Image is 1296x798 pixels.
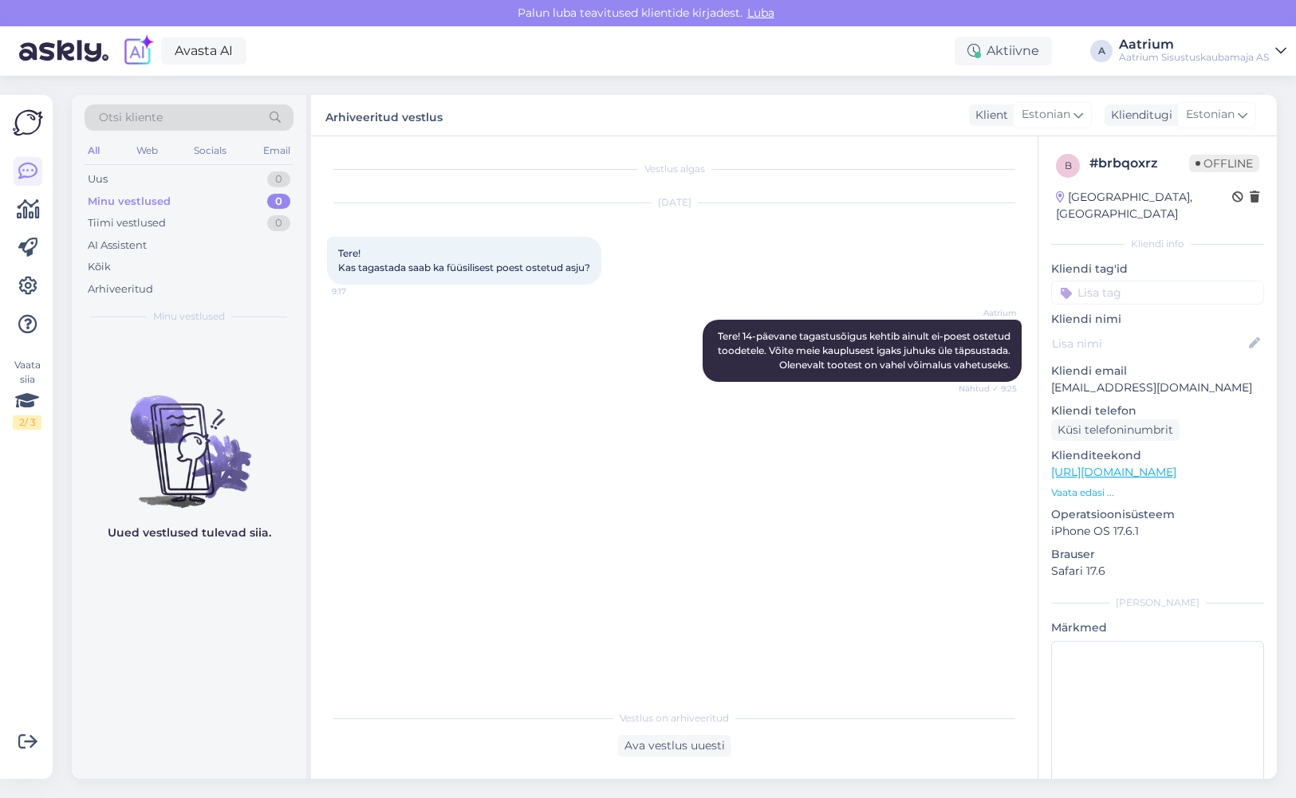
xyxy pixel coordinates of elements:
[88,238,147,254] div: AI Assistent
[1051,311,1264,328] p: Kliendi nimi
[969,107,1008,124] div: Klient
[1089,154,1189,173] div: # brbqoxrz
[1051,465,1176,479] a: [URL][DOMAIN_NAME]
[85,140,103,161] div: All
[1051,379,1264,396] p: [EMAIL_ADDRESS][DOMAIN_NAME]
[957,383,1017,395] span: Nähtud ✓ 9:25
[260,140,293,161] div: Email
[338,247,590,273] span: Tere! Kas tagastada saab ka füüsilisest poest ostetud asju?
[121,34,155,68] img: explore-ai
[620,711,729,725] span: Vestlus on arhiveeritud
[1051,506,1264,523] p: Operatsioonisüsteem
[88,194,171,210] div: Minu vestlused
[108,525,271,541] p: Uued vestlused tulevad siia.
[191,140,230,161] div: Socials
[88,171,108,187] div: Uus
[1090,40,1113,62] div: A
[955,37,1052,65] div: Aktiivne
[1186,106,1235,124] span: Estonian
[267,171,290,187] div: 0
[88,259,111,275] div: Kõik
[133,140,161,161] div: Web
[153,309,225,324] span: Minu vestlused
[88,215,166,231] div: Tiimi vestlused
[13,358,41,430] div: Vaata siia
[327,195,1022,210] div: [DATE]
[1065,159,1072,171] span: b
[1051,403,1264,419] p: Kliendi telefon
[1051,261,1264,277] p: Kliendi tag'id
[1105,107,1172,124] div: Klienditugi
[1051,363,1264,379] p: Kliendi email
[1051,523,1264,540] p: iPhone OS 17.6.1
[13,415,41,430] div: 2 / 3
[1119,38,1286,64] a: AatriumAatrium Sisustuskaubamaja AS
[88,281,153,297] div: Arhiveeritud
[1119,38,1269,51] div: Aatrium
[99,109,163,126] span: Otsi kliente
[267,194,290,210] div: 0
[1051,596,1264,610] div: [PERSON_NAME]
[1051,619,1264,636] p: Märkmed
[1051,563,1264,580] p: Safari 17.6
[13,108,43,138] img: Askly Logo
[267,215,290,231] div: 0
[1051,485,1264,500] p: Vaata edasi ...
[1051,447,1264,464] p: Klienditeekond
[1189,155,1259,172] span: Offline
[1052,335,1246,352] input: Lisa nimi
[743,6,779,20] span: Luba
[1056,189,1232,222] div: [GEOGRAPHIC_DATA], [GEOGRAPHIC_DATA]
[718,330,1013,371] span: Tere! 14-päevane tagastusõigus kehtib ainult ei-poest ostetud toodetele. Võite meie kauplusest ig...
[1051,419,1180,441] div: Küsi telefoninumbrit
[1119,51,1269,64] div: Aatrium Sisustuskaubamaja AS
[1051,546,1264,563] p: Brauser
[327,162,1022,176] div: Vestlus algas
[332,285,392,297] span: 9:17
[957,307,1017,319] span: Aatrium
[618,735,731,757] div: Ava vestlus uuesti
[1051,237,1264,251] div: Kliendi info
[1022,106,1070,124] span: Estonian
[72,367,306,510] img: No chats
[1051,281,1264,305] input: Lisa tag
[325,104,443,126] label: Arhiveeritud vestlus
[161,37,246,65] a: Avasta AI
